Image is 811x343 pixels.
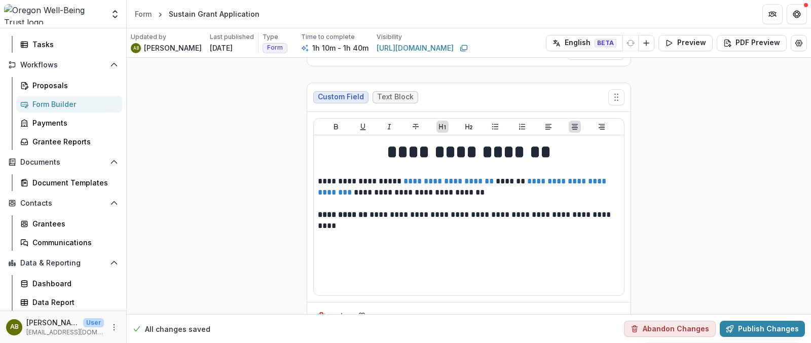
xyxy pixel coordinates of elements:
button: Edit Form Settings [791,35,807,51]
button: Add field [334,309,350,325]
p: [PERSON_NAME] [26,317,79,328]
a: Payments [16,115,122,131]
span: Custom Field [318,93,364,101]
button: Strike [410,121,422,133]
button: Delete field [313,309,329,325]
div: Arien Bates [133,46,139,50]
a: Grantee Reports [16,133,122,150]
a: Proposals [16,77,122,94]
button: Move field [608,89,624,105]
p: Last published [210,32,254,42]
p: [DATE] [210,43,233,53]
div: Tasks [32,39,114,50]
button: Open Workflows [4,57,122,73]
button: Bullet List [489,121,501,133]
button: English BETA [546,35,623,51]
span: Text Block [377,93,414,101]
button: Open Contacts [4,195,122,211]
a: Communications [16,234,122,251]
button: Bold [330,121,342,133]
div: Form [135,9,152,19]
p: [PERSON_NAME] [144,43,202,53]
button: Align Right [596,121,608,133]
div: Arien Bates [10,324,19,330]
button: More [108,321,120,333]
button: Field Settings [354,309,370,325]
a: Document Templates [16,174,122,191]
button: Underline [357,121,369,133]
div: Communications [32,237,114,248]
div: Grantee Reports [32,136,114,147]
a: Form Builder [16,96,122,112]
span: Documents [20,158,106,167]
button: Add Language [638,35,654,51]
button: Open entity switcher [108,4,122,24]
a: Dashboard [16,275,122,292]
p: [EMAIL_ADDRESS][DOMAIN_NAME] [26,328,104,337]
div: Form Builder [32,99,114,109]
button: Copy link [458,42,470,54]
button: Heading 2 [463,121,475,133]
button: Align Center [569,121,581,133]
button: Publish Changes [720,321,805,337]
a: Grantees [16,215,122,232]
p: 1h 10m - 1h 40m [312,43,368,53]
span: Workflows [20,61,106,69]
a: [URL][DOMAIN_NAME] [377,43,454,53]
img: Oregon Well-Being Trust logo [4,4,104,24]
span: Data & Reporting [20,259,106,268]
p: Type [263,32,278,42]
button: Ordered List [516,121,528,133]
p: Updated by [131,32,166,42]
div: Proposals [32,80,114,91]
div: Grantees [32,218,114,229]
div: Payments [32,118,114,128]
p: Visibility [377,32,402,42]
div: Sustain Grant Application [169,9,260,19]
p: Time to complete [301,32,355,42]
p: All changes saved [145,324,210,334]
button: Align Left [542,121,555,133]
nav: breadcrumb [131,7,264,21]
button: PDF Preview [717,35,787,51]
span: Form [267,44,283,51]
div: Dashboard [32,278,114,289]
button: Open Data & Reporting [4,255,122,271]
button: Get Help [787,4,807,24]
span: Contacts [20,199,106,208]
button: Preview [658,35,713,51]
div: Document Templates [32,177,114,188]
button: Open Documents [4,154,122,170]
button: Abandon Changes [624,321,716,337]
a: Form [131,7,156,21]
p: User [83,318,104,327]
button: Refresh Translation [622,35,639,51]
a: Tasks [16,36,122,53]
div: Data Report [32,297,114,308]
button: Heading 1 [436,121,449,133]
a: Data Report [16,294,122,311]
button: Italicize [383,121,395,133]
button: Partners [762,4,783,24]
